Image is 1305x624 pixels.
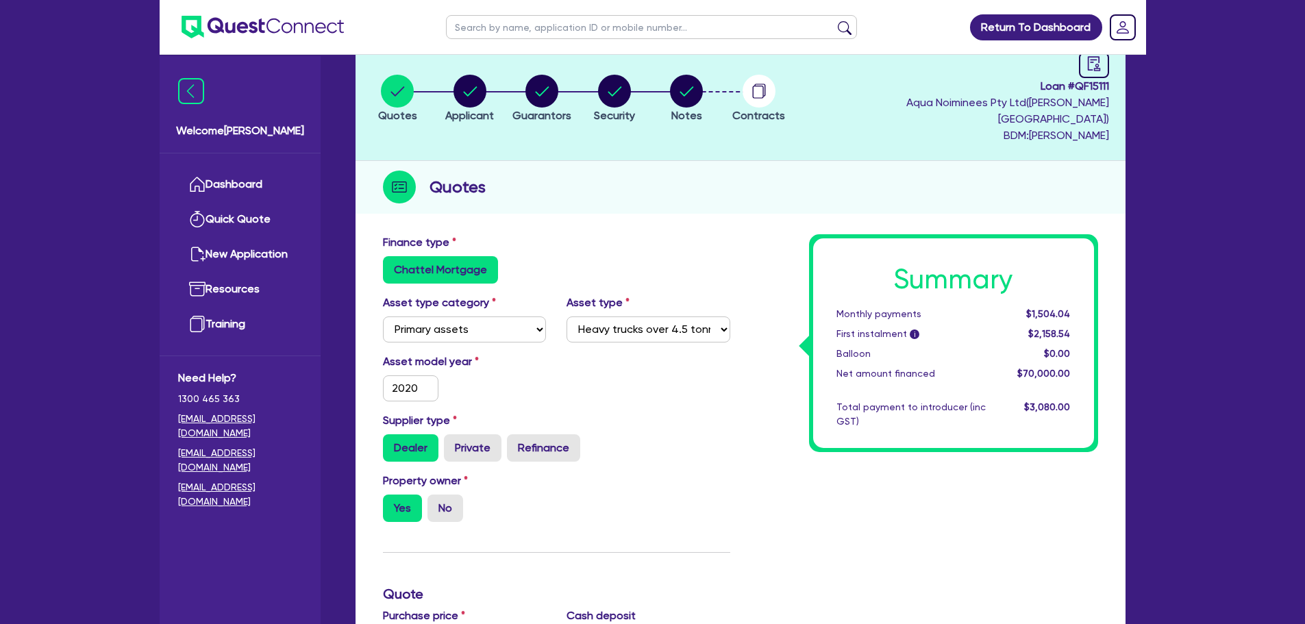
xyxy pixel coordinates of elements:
[178,370,302,386] span: Need Help?
[178,446,302,475] a: [EMAIL_ADDRESS][DOMAIN_NAME]
[383,171,416,203] img: step-icon
[1105,10,1141,45] a: Dropdown toggle
[445,74,495,125] button: Applicant
[383,473,468,489] label: Property owner
[445,109,494,122] span: Applicant
[732,74,786,125] button: Contracts
[178,307,302,342] a: Training
[1028,328,1070,339] span: $2,158.54
[377,74,418,125] button: Quotes
[189,316,206,332] img: training
[178,237,302,272] a: New Application
[383,586,730,602] h3: Quote
[826,307,996,321] div: Monthly payments
[383,295,496,311] label: Asset type category
[178,167,302,202] a: Dashboard
[910,329,919,339] span: i
[1024,401,1070,412] span: $3,080.00
[836,263,1071,296] h1: Summary
[594,109,635,122] span: Security
[1026,308,1070,319] span: $1,504.04
[178,392,302,406] span: 1300 465 363
[182,16,344,38] img: quest-connect-logo-blue
[373,353,557,370] label: Asset model year
[593,74,636,125] button: Security
[178,78,204,104] img: icon-menu-close
[189,211,206,227] img: quick-quote
[430,175,486,199] h2: Quotes
[826,366,996,381] div: Net amount financed
[383,256,498,284] label: Chattel Mortgage
[378,109,417,122] span: Quotes
[1017,368,1070,379] span: $70,000.00
[189,281,206,297] img: resources
[799,127,1109,144] span: BDM: [PERSON_NAME]
[970,14,1102,40] a: Return To Dashboard
[176,123,304,139] span: Welcome [PERSON_NAME]
[383,412,457,429] label: Supplier type
[383,608,465,624] label: Purchase price
[1079,52,1109,78] a: audit
[512,109,571,122] span: Guarantors
[178,272,302,307] a: Resources
[383,234,456,251] label: Finance type
[732,109,785,122] span: Contracts
[189,246,206,262] img: new-application
[567,295,630,311] label: Asset type
[826,327,996,341] div: First instalment
[383,495,422,522] label: Yes
[446,15,857,39] input: Search by name, application ID or mobile number...
[669,74,704,125] button: Notes
[906,96,1109,125] span: Aqua Noiminees Pty Ltd ( [PERSON_NAME] [GEOGRAPHIC_DATA] )
[1086,56,1102,71] span: audit
[427,495,463,522] label: No
[383,434,438,462] label: Dealer
[178,480,302,509] a: [EMAIL_ADDRESS][DOMAIN_NAME]
[507,434,580,462] label: Refinance
[567,608,636,624] label: Cash deposit
[444,434,501,462] label: Private
[671,109,702,122] span: Notes
[178,412,302,440] a: [EMAIL_ADDRESS][DOMAIN_NAME]
[178,202,302,237] a: Quick Quote
[799,78,1109,95] span: Loan # QF15111
[1044,348,1070,359] span: $0.00
[512,74,572,125] button: Guarantors
[826,347,996,361] div: Balloon
[826,400,996,429] div: Total payment to introducer (inc GST)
